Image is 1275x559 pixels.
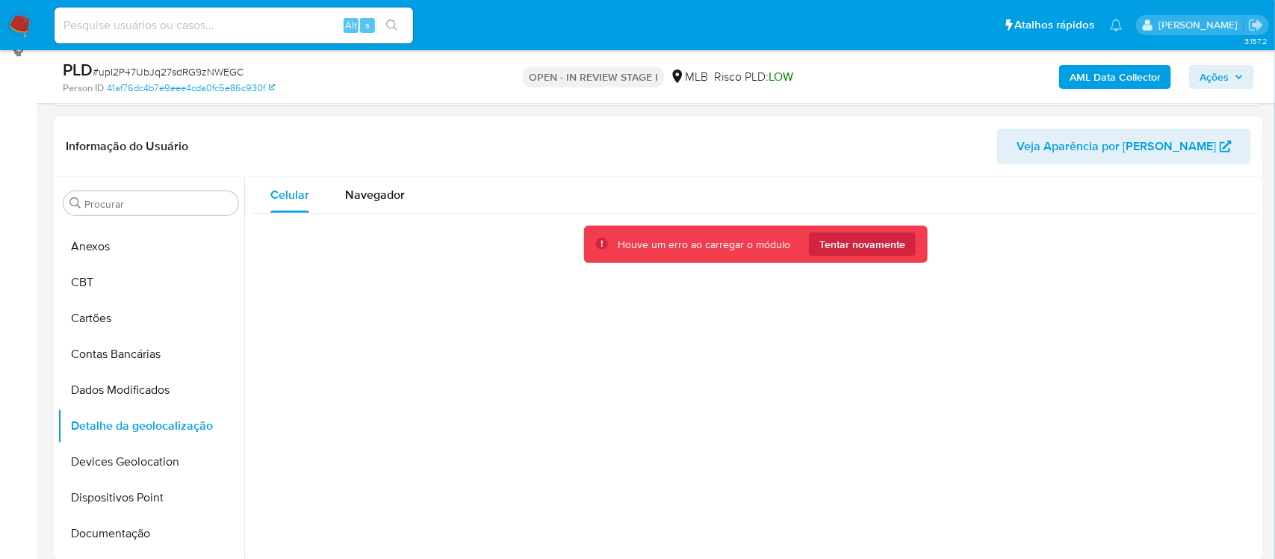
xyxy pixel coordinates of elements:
span: Ações [1200,65,1229,89]
button: Contas Bancárias [58,336,244,372]
button: search-icon [376,15,407,36]
span: Navegador [345,186,405,203]
b: AML Data Collector [1070,65,1161,89]
button: Dispositivos Point [58,480,244,516]
button: Documentação [58,516,244,552]
button: Devices Geolocation [58,444,244,480]
button: Procurar [69,197,81,209]
div: Houve um erro ao carregar o módulo [618,238,791,252]
input: Pesquise usuários ou casos... [55,16,413,35]
a: 41af76dc4b7e9eee4cda0fc5e86c930f [107,81,275,95]
button: Ações [1189,65,1254,89]
span: Celular [270,186,309,203]
span: Veja Aparência por [PERSON_NAME] [1017,129,1216,164]
b: Person ID [63,81,104,95]
span: Risco PLD: [714,69,793,85]
button: Dados Modificados [58,372,244,408]
p: giovanna.petenuci@mercadolivre.com [1158,18,1243,32]
input: Procurar [84,197,232,211]
span: # upI2P47UbJq27sdRG9zNWEGC [93,64,243,79]
h1: Informação do Usuário [66,139,188,154]
span: LOW [769,68,793,85]
div: MLB [670,69,708,85]
span: 3.157.2 [1244,35,1268,47]
a: Sair [1248,17,1264,33]
button: CBT [58,265,244,300]
a: Notificações [1110,19,1123,31]
p: OPEN - IN REVIEW STAGE I [523,67,664,87]
button: AML Data Collector [1059,65,1171,89]
button: Anexos [58,229,244,265]
div: Tabs [252,177,1259,213]
span: Atalhos rápidos [1015,17,1095,33]
span: s [365,18,370,32]
b: PLD [63,58,93,81]
span: Alt [345,18,357,32]
button: Veja Aparência por [PERSON_NAME] [997,129,1251,164]
button: Cartões [58,300,244,336]
button: Detalhe da geolocalização [58,408,244,444]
